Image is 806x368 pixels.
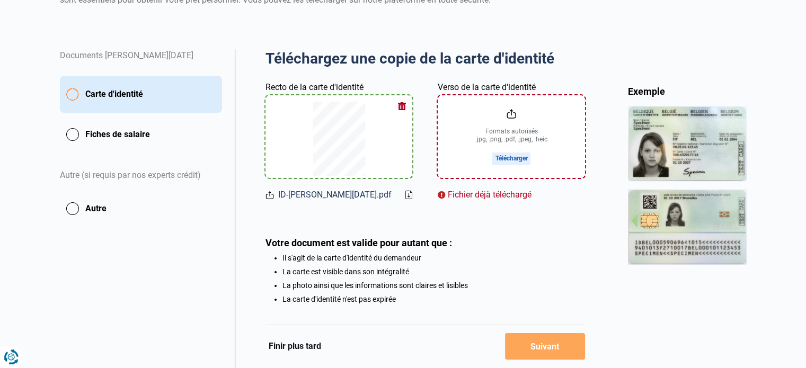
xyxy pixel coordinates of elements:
li: La carte d'identité n'est pas expirée [282,295,585,303]
button: Carte d'identité [60,76,222,113]
label: Verso de la carte d'identité [438,81,536,94]
div: Fichier déjà téléchargé [438,189,584,201]
div: Autre (si requis par nos experts crédit) [60,156,222,195]
div: Exemple [628,85,747,97]
li: La carte est visible dans son intégralité [282,267,585,276]
h2: Téléchargez une copie de la carte d'identité [265,49,585,68]
li: La photo ainsi que les informations sont claires et lisibles [282,281,585,290]
button: Finir plus tard [265,339,324,353]
span: ID-[PERSON_NAME][DATE].pdf [278,189,392,201]
label: Recto de la carte d'identité [265,81,364,94]
li: Il s'agit de la carte d'identité du demandeur [282,254,585,262]
button: Autre [60,195,222,222]
a: Download [405,191,412,199]
button: Suivant [505,333,585,360]
div: Documents [PERSON_NAME][DATE] [60,49,222,76]
img: idCard [628,106,747,264]
div: Votre document est valide pour autant que : [265,237,585,248]
button: Fiches de salaire [60,121,222,148]
span: Carte d'identité [85,88,143,101]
